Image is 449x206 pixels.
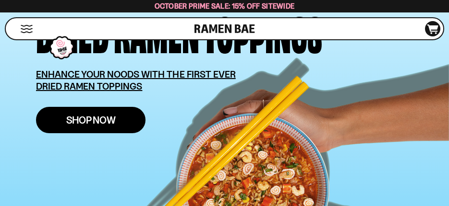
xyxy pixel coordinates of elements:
div: Ramen [114,11,199,54]
span: Shop Now [66,115,116,125]
span: October Prime Sale: 15% off Sitewide [155,1,295,11]
u: ENHANCE YOUR NOODS WITH THE FIRST EVER DRIED RAMEN TOPPINGS [36,69,236,92]
div: Toppings [204,11,322,54]
div: Dried [36,11,109,54]
a: Shop Now [36,107,146,133]
button: Mobile Menu Trigger [20,25,33,33]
